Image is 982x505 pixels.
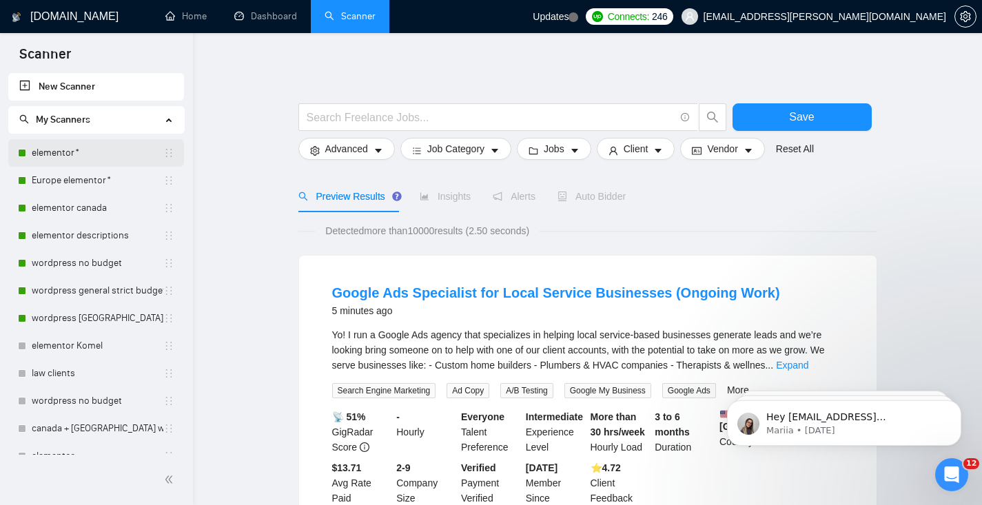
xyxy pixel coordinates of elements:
a: canada + [GEOGRAPHIC_DATA] wordpress [32,415,163,442]
a: Reset All [776,141,814,156]
div: GigRadar Score [329,409,394,455]
button: settingAdvancedcaret-down [298,138,395,160]
span: Insights [420,191,471,202]
a: searchScanner [325,10,376,22]
span: Ad Copy [447,383,489,398]
span: Auto Bidder [558,191,626,202]
a: elementor descriptions [32,222,163,249]
span: idcard [692,145,702,156]
span: holder [163,451,174,462]
span: holder [163,203,174,214]
span: Vendor [707,141,737,156]
b: 📡 51% [332,411,366,422]
a: Google Ads Specialist for Local Service Businesses (Ongoing Work) [332,285,780,300]
span: holder [163,175,174,186]
a: elementor canada [32,194,163,222]
li: wordpress no budget [8,387,184,415]
span: holder [163,395,174,406]
span: Detected more than 10000 results (2.50 seconds) [316,223,539,238]
span: Updates [533,11,569,22]
b: $13.71 [332,462,362,473]
span: holder [163,258,174,269]
span: Yo! I run a Google Ads agency that specializes in helping local service-based businesses generate... [332,329,825,371]
span: area-chart [420,192,429,201]
a: Europe elementor* [32,167,163,194]
li: wordpress general strict budget [8,277,184,305]
button: Save [733,103,872,131]
span: Search Engine Marketing [332,383,436,398]
li: elementor descriptions [8,222,184,249]
button: idcardVendorcaret-down [680,138,764,160]
a: wordpress [GEOGRAPHIC_DATA] [32,305,163,332]
span: holder [163,340,174,351]
span: Preview Results [298,191,398,202]
b: Intermediate [526,411,583,422]
span: double-left [164,473,178,486]
span: Save [789,108,814,125]
span: holder [163,368,174,379]
li: elementor* [8,139,184,167]
button: folderJobscaret-down [517,138,591,160]
div: Hourly [393,409,458,455]
b: ⭐️ 4.72 [591,462,621,473]
span: Connects: [608,9,649,24]
a: wordpress no budget [32,249,163,277]
span: Advanced [325,141,368,156]
b: - [396,411,400,422]
b: Everyone [461,411,504,422]
span: A/B Testing [500,383,553,398]
button: barsJob Categorycaret-down [400,138,511,160]
a: law clients [32,360,163,387]
li: law clients [8,360,184,387]
li: canada + usa wordpress [8,415,184,442]
b: 3 to 6 months [655,411,690,437]
span: caret-down [374,145,383,156]
div: 5 minutes ago [332,302,780,319]
span: bars [412,145,422,156]
input: Search Freelance Jobs... [307,109,675,126]
b: 2-9 [396,462,410,473]
span: setting [310,145,320,156]
b: More than 30 hrs/week [591,411,645,437]
li: wordpress canada [8,305,184,332]
li: elementor Komel [8,332,184,360]
span: search [699,111,726,123]
span: caret-down [570,145,580,156]
span: Google Ads [662,383,716,398]
li: elementor canada [8,194,184,222]
a: New Scanner [19,73,173,101]
a: dashboardDashboard [234,10,297,22]
span: holder [163,285,174,296]
a: setting [954,11,976,22]
a: homeHome [165,10,207,22]
span: info-circle [681,113,690,122]
div: Tooltip anchor [391,190,403,203]
span: Job Category [427,141,484,156]
a: elementor [32,442,163,470]
iframe: Intercom notifications message [706,371,982,468]
span: setting [955,11,976,22]
span: Scanner [8,44,82,73]
span: notification [493,192,502,201]
div: Talent Preference [458,409,523,455]
span: folder [529,145,538,156]
span: caret-down [744,145,753,156]
a: wordpress no budget [32,387,163,415]
span: 246 [652,9,667,24]
li: New Scanner [8,73,184,101]
div: Experience Level [523,409,588,455]
a: elementor* [32,139,163,167]
a: Expand [776,360,808,371]
span: info-circle [360,442,369,452]
span: holder [163,313,174,324]
span: Google My Business [564,383,651,398]
span: user [685,12,695,21]
span: Jobs [544,141,564,156]
iframe: Intercom live chat [935,458,968,491]
a: wordpress general strict budget [32,277,163,305]
span: My Scanners [19,114,90,125]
